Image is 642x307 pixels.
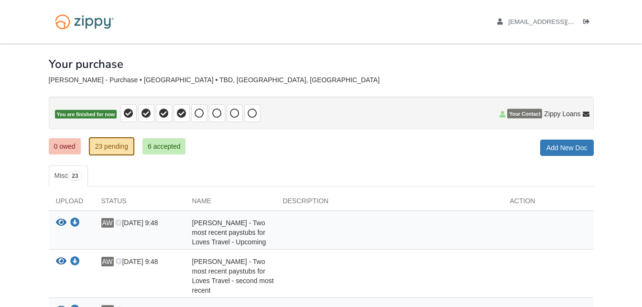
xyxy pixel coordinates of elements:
[540,140,594,156] a: Add New Doc
[56,218,66,228] button: View Amber Wilder - Two most recent paystubs for Loves Travel - Upcoming
[115,219,158,227] span: [DATE] 9:48
[583,18,594,28] a: Log out
[56,257,66,267] button: View Amber Wilder - Two most recent paystubs for Loves Travel - second most recent
[497,18,618,28] a: edit profile
[276,196,503,210] div: Description
[192,219,266,246] span: [PERSON_NAME] - Two most recent paystubs for Loves Travel - Upcoming
[94,196,185,210] div: Status
[49,76,594,84] div: [PERSON_NAME] - Purchase • [GEOGRAPHIC_DATA] • TBD, [GEOGRAPHIC_DATA], [GEOGRAPHIC_DATA]
[544,109,580,119] span: Zippy Loans
[101,257,114,266] span: AW
[507,109,542,119] span: Your Contact
[70,219,80,227] a: Download Amber Wilder - Two most recent paystubs for Loves Travel - Upcoming
[68,171,82,181] span: 23
[142,138,186,154] a: 6 accepted
[70,258,80,266] a: Download Amber Wilder - Two most recent paystubs for Loves Travel - second most recent
[101,218,114,228] span: AW
[49,165,88,186] a: Misc
[49,10,120,34] img: Logo
[49,196,94,210] div: Upload
[89,137,134,155] a: 23 pending
[508,18,618,25] span: amberwilder22@gmail.com
[192,258,274,294] span: [PERSON_NAME] - Two most recent paystubs for Loves Travel - second most recent
[115,258,158,265] span: [DATE] 9:48
[503,196,594,210] div: Action
[55,110,117,119] span: You are finished for now
[49,58,123,70] h1: Your purchase
[49,138,81,154] a: 0 owed
[185,196,276,210] div: Name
